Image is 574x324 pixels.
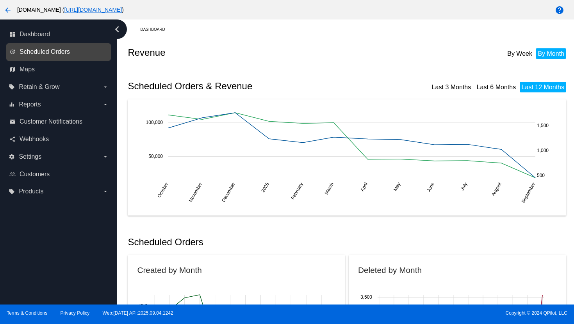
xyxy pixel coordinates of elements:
[221,181,236,203] text: December
[17,7,124,13] span: [DOMAIN_NAME] ( )
[20,171,50,178] span: Customers
[102,154,109,160] i: arrow_drop_down
[9,101,15,108] i: equalizer
[555,5,564,15] mat-icon: help
[103,310,173,316] a: Web:[DATE] API:2025.09.04.1242
[358,266,422,274] h2: Deleted by Month
[360,295,372,300] text: 3,500
[521,181,537,204] text: September
[20,66,35,73] span: Maps
[9,28,109,41] a: dashboard Dashboard
[460,181,469,191] text: July
[9,119,16,125] i: email
[477,84,516,90] a: Last 6 Months
[61,310,90,316] a: Privacy Policy
[9,133,109,145] a: share Webhooks
[3,5,12,15] mat-icon: arrow_back
[146,119,163,125] text: 100,000
[149,154,163,159] text: 50,000
[102,188,109,195] i: arrow_drop_down
[7,310,47,316] a: Terms & Conditions
[128,81,349,92] h2: Scheduled Orders & Revenue
[537,123,549,128] text: 1,500
[20,136,49,143] span: Webhooks
[140,23,172,35] a: Dashboard
[111,23,123,35] i: chevron_left
[294,310,567,316] span: Copyright © 2024 QPilot, LLC
[20,48,70,55] span: Scheduled Orders
[360,181,369,192] text: April
[290,181,304,200] text: February
[9,168,109,181] a: people_outline Customers
[324,181,335,195] text: March
[9,84,15,90] i: local_offer
[9,31,16,37] i: dashboard
[392,181,401,192] text: May
[9,171,16,177] i: people_outline
[432,84,471,90] a: Last 3 Months
[102,101,109,108] i: arrow_drop_down
[9,154,15,160] i: settings
[139,303,147,308] text: 350
[490,181,503,197] text: August
[64,7,122,13] a: [URL][DOMAIN_NAME]
[20,118,82,125] span: Customer Notifications
[9,136,16,142] i: share
[9,49,16,55] i: update
[505,48,534,59] li: By Week
[128,47,349,58] h2: Revenue
[536,48,566,59] li: By Month
[537,148,549,153] text: 1,000
[9,63,109,76] a: map Maps
[128,237,349,248] h2: Scheduled Orders
[537,173,545,178] text: 500
[9,188,15,195] i: local_offer
[260,181,271,193] text: 2025
[137,266,201,274] h2: Created by Month
[102,84,109,90] i: arrow_drop_down
[9,46,109,58] a: update Scheduled Orders
[9,66,16,73] i: map
[19,188,43,195] span: Products
[19,83,59,90] span: Retain & Grow
[20,31,50,38] span: Dashboard
[19,101,41,108] span: Reports
[157,181,169,198] text: October
[188,181,203,203] text: November
[19,153,41,160] span: Settings
[426,181,436,193] text: June
[9,115,109,128] a: email Customer Notifications
[522,84,564,90] a: Last 12 Months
